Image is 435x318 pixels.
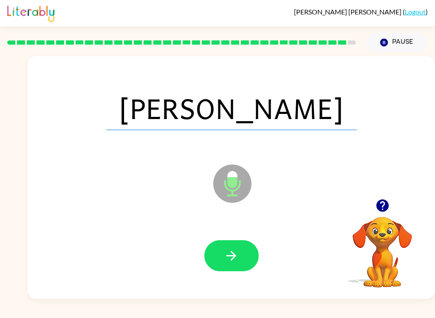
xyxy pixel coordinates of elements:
[405,8,426,16] a: Logout
[7,3,54,22] img: Literably
[294,8,403,16] span: [PERSON_NAME] [PERSON_NAME]
[340,204,425,289] video: Your browser must support playing .mp4 files to use Literably. Please try using another browser.
[294,8,428,16] div: ( )
[366,33,428,52] button: Pause
[106,86,357,130] span: [PERSON_NAME]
